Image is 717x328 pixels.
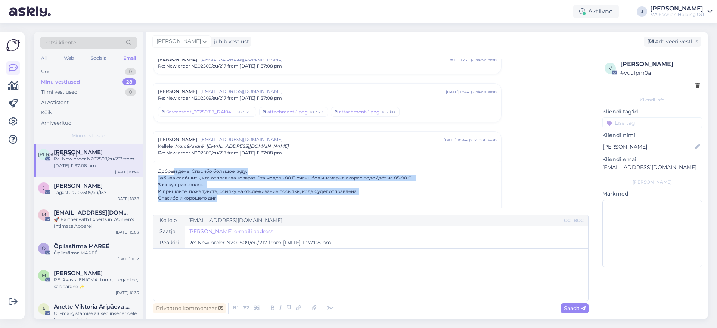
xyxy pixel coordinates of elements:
[158,136,197,143] span: [PERSON_NAME]
[573,5,619,18] div: Aktiivne
[637,6,647,17] div: J
[125,68,136,75] div: 0
[158,63,282,69] span: Re: New order N202509/eu/217 from [DATE] 11:37:08 pm
[620,60,700,69] div: [PERSON_NAME]
[46,39,76,47] span: Otsi kliente
[116,196,139,202] div: [DATE] 18:38
[54,209,131,216] span: mavis.zeng@gzmuwei.com
[469,137,497,143] div: ( 2 minuti eest )
[54,277,139,290] div: RE: Avasta ENIGMA: tume, elegantne, salapärane ✨
[564,305,586,312] span: Saada
[236,109,252,115] div: 312.5 kB
[471,57,497,63] div: ( 2 päeva eest )
[562,217,572,224] div: CC
[200,88,446,95] span: [EMAIL_ADDRESS][DOMAIN_NAME]
[602,117,702,128] input: Lisa tag
[156,37,201,46] span: [PERSON_NAME]
[447,57,469,63] div: [DATE] 13:32
[602,131,702,139] p: Kliendi nimi
[175,143,204,149] span: Marc&André
[54,310,139,324] div: CE-märgistamise alused inseneridele ja tootmisjuhtidele
[188,228,273,235] a: [PERSON_NAME] e-maili aadress
[41,68,50,75] div: Uus
[41,78,80,86] div: Minu vestlused
[620,69,700,77] div: # vuu1pm0a
[650,12,704,18] div: MA Fashion Holding OÜ
[603,143,693,151] input: Lisa nimi
[166,109,234,115] div: Screenshot_20250917_124104_Chrome.jpg
[118,256,139,262] div: [DATE] 11:12
[42,272,46,278] span: M
[42,246,46,251] span: Õ
[185,237,588,248] input: Write subject here...
[41,119,72,127] div: Arhiveeritud
[62,53,75,63] div: Web
[54,270,103,277] span: Mart Sillaots
[200,56,447,63] span: [EMAIL_ADDRESS][DOMAIN_NAME]
[125,88,136,96] div: 0
[116,290,139,296] div: [DATE] 10:35
[609,65,612,71] span: v
[471,89,497,95] div: ( 2 päeva eest )
[650,6,704,12] div: [PERSON_NAME]
[43,185,45,191] span: J
[54,303,131,310] span: Anette-Viktoria Äripäeva Koolitustest
[446,89,469,95] div: [DATE] 13:44
[116,229,139,235] div: [DATE] 15:03
[89,53,108,63] div: Socials
[115,169,139,175] div: [DATE] 10:44
[650,6,713,18] a: [PERSON_NAME]MA Fashion Holding OÜ
[602,179,702,185] div: [PERSON_NAME]
[207,143,289,149] span: [EMAIL_ADDRESS][DOMAIN_NAME]
[54,216,139,229] div: 🚀 Partner with Experts in Women's Intimate Apparel
[158,181,497,188] div: Заявку прикрепляю.
[54,182,103,189] span: Julia Aaslaid
[158,56,197,63] span: [PERSON_NAME]
[644,37,701,47] div: Arhiveeri vestlus
[211,38,249,46] div: juhib vestlust
[185,215,562,226] input: Recepient...
[158,88,197,95] span: [PERSON_NAME]
[54,243,109,250] span: Õpilasfirma MAREÉ
[41,109,52,116] div: Kõik
[42,306,46,312] span: A
[158,195,497,202] div: Спасибо и хорошего дня.
[158,95,282,101] span: Re: New order N202509/eu/217 from [DATE] 11:37:08 pm
[54,149,103,156] span: Ирина Подгурская
[6,38,20,52] img: Askly Logo
[602,108,702,116] p: Kliendi tag'id
[572,217,585,224] div: BCC
[122,78,136,86] div: 28
[602,190,702,198] p: Märkmed
[54,250,139,256] div: Õpilasfirma MAREÉ
[381,109,396,115] div: 10.2 kB
[158,150,282,156] span: Re: New order N202509/eu/217 from [DATE] 11:37:08 pm
[153,303,226,313] div: Privaatne kommentaar
[309,109,324,115] div: 10.2 kB
[72,132,105,139] span: Minu vestlused
[41,99,69,106] div: AI Assistent
[153,226,185,237] div: Saatja
[158,175,497,181] div: Забыла сообщить, что отправила возврат. Эта модель 80 Б очень большемерит, скорее подойдёт на 85-...
[200,136,444,143] span: [EMAIL_ADDRESS][DOMAIN_NAME]
[153,215,185,226] div: Kellele
[42,212,46,218] span: m
[158,188,497,195] div: И пришлите, пожалуйста, ссылку на отслеживание посылки, кода будет отправлена.
[54,189,139,196] div: Tagastus 202509/eu/157
[267,109,308,115] div: attachment-1.png
[38,151,77,157] span: [PERSON_NAME]
[41,88,78,96] div: Tiimi vestlused
[602,163,702,171] p: [EMAIL_ADDRESS][DOMAIN_NAME]
[54,156,139,169] div: Re: New order N202509/eu/217 from [DATE] 11:37:08 pm
[602,156,702,163] p: Kliendi email
[40,53,48,63] div: All
[444,137,468,143] div: [DATE] 10:44
[339,109,379,115] div: attachment-1.png
[158,143,174,149] span: Kellele :
[153,237,185,248] div: Pealkiri
[602,97,702,103] div: Kliendi info
[122,53,137,63] div: Email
